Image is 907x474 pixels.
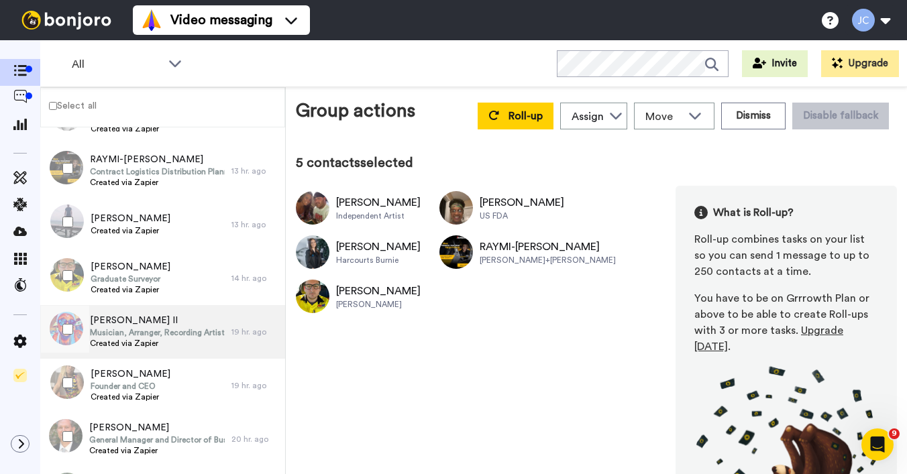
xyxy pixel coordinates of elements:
span: Created via Zapier [90,338,225,349]
img: Image of Sandra Boyd [439,191,473,225]
div: US FDA [480,211,564,221]
span: Created via Zapier [89,445,225,456]
span: Created via Zapier [91,225,170,236]
span: Graduate Surveyor [91,274,170,284]
div: [PERSON_NAME] [336,283,421,299]
span: All [72,56,162,72]
span: [PERSON_NAME] [91,212,170,225]
div: [PERSON_NAME] [336,194,421,211]
button: Invite [742,50,808,77]
div: 19 hr. ago [231,327,278,337]
div: [PERSON_NAME] [336,239,421,255]
span: Created via Zapier [91,284,170,295]
div: Roll-up combines tasks on your list so you can send 1 message to up to 250 contacts at a time. [694,231,878,280]
img: vm-color.svg [141,9,162,31]
span: [PERSON_NAME] II [90,314,225,327]
input: Select all [49,102,57,110]
div: [PERSON_NAME] [480,194,564,211]
img: Image of RAYMI-LEIGH HOMANN [439,235,473,269]
div: 13 hr. ago [231,219,278,230]
div: 14 hr. ago [231,273,278,284]
span: Move [645,109,682,125]
button: Upgrade [821,50,899,77]
span: 9 [889,428,900,439]
div: 5 contacts selected [296,154,897,172]
button: Dismiss [721,103,786,129]
div: Group actions [296,97,415,129]
div: RAYMI-[PERSON_NAME] [480,239,616,255]
span: What is Roll-up? [713,204,794,221]
div: [PERSON_NAME]+[PERSON_NAME] [480,255,616,265]
img: bj-logo-header-white.svg [16,11,117,29]
span: Video messaging [170,11,272,29]
div: 19 hr. ago [231,380,278,391]
span: Founder and CEO [91,381,170,392]
img: Image of Shania Whitehouse [296,235,329,269]
div: 13 hr. ago [231,166,278,176]
div: You have to be on Grrrowth Plan or above to be able to create Roll-ups with 3 or more tasks. . [694,290,878,355]
div: Assign [572,109,604,125]
span: Created via Zapier [91,392,170,402]
div: [PERSON_NAME] [336,299,421,310]
button: Roll-up [478,103,553,129]
img: Checklist.svg [13,369,27,382]
img: Image of Jason Maddy [296,191,329,225]
img: Image of Zac Murdoch [296,280,329,313]
button: Disable fallback [792,103,889,129]
span: RAYMI-[PERSON_NAME] [90,153,225,166]
label: Select all [41,98,97,113]
span: Musician, Arranger, Recording Artist, Composer [90,327,225,338]
span: General Manager and Director of Business Development [89,434,225,445]
span: [PERSON_NAME] [89,421,225,434]
span: Roll-up [509,111,543,121]
iframe: Intercom live chat [861,428,894,461]
span: Contract Logistics Distribution Planning Specialist [90,166,225,177]
span: [PERSON_NAME] [91,367,170,381]
span: [PERSON_NAME] [91,260,170,274]
div: Harcourts Burnie [336,255,421,265]
div: Independent Artist [336,211,421,221]
span: Created via Zapier [91,123,214,134]
span: Created via Zapier [90,177,225,188]
div: 20 hr. ago [231,434,278,445]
